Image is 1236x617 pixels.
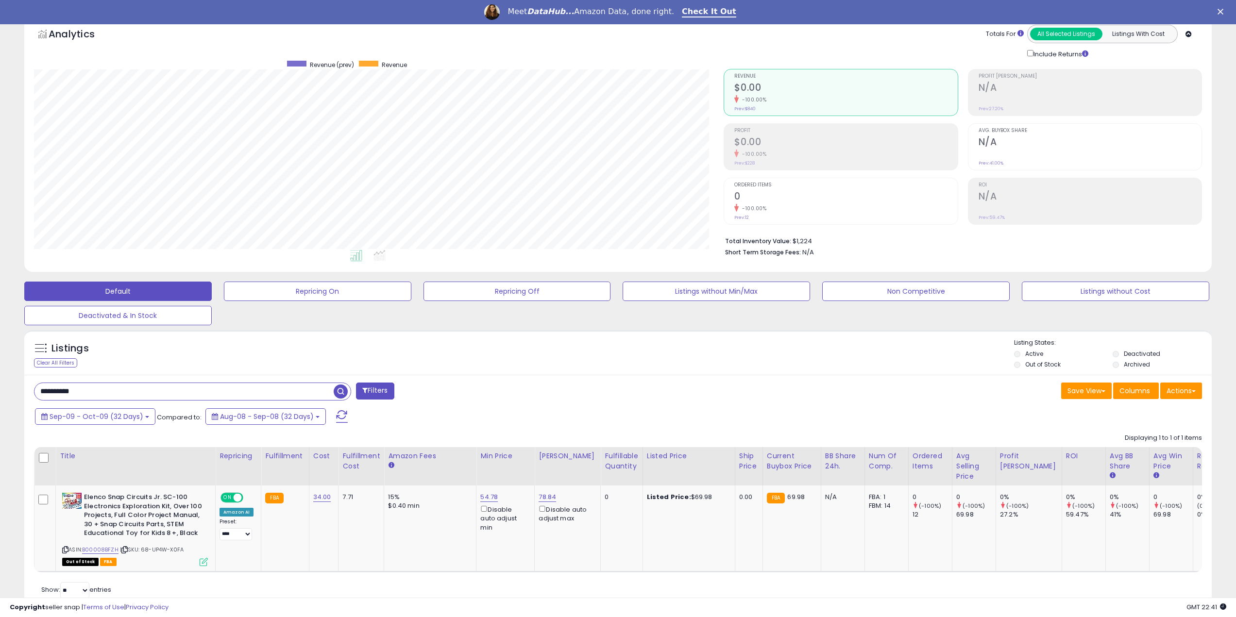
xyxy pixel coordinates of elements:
small: Prev: 12 [734,215,749,220]
a: Privacy Policy [126,602,169,612]
div: 0% [1110,493,1149,501]
div: [PERSON_NAME] [539,451,596,461]
div: 0% [1000,493,1062,501]
div: 69.98 [956,510,996,519]
b: Elenco Snap Circuits Jr. SC-100 Electronics Exploration Kit, Over 100 Projects, Full Color Projec... [84,493,202,540]
span: | SKU: 68-UP4W-X0FA [120,546,184,553]
div: Min Price [480,451,530,461]
span: N/A [802,248,814,257]
div: seller snap | | [10,603,169,612]
a: 54.78 [480,492,498,502]
div: $0.40 min [388,501,469,510]
div: Amazon AI [220,508,254,517]
div: 27.2% [1000,510,1062,519]
div: 0 [605,493,635,501]
div: ASIN: [62,493,208,565]
span: FBA [100,558,117,566]
button: Aug-08 - Sep-08 (32 Days) [205,408,326,425]
div: Repricing [220,451,257,461]
div: 41% [1110,510,1149,519]
div: Avg Selling Price [956,451,992,482]
div: Title [60,451,211,461]
h2: N/A [979,136,1202,150]
div: 0.00 [739,493,755,501]
div: Ordered Items [913,451,948,471]
img: 51G6ymUSjSL._SL40_.jpg [62,493,82,509]
div: Fulfillable Quantity [605,451,638,471]
small: (-100%) [1116,502,1138,510]
div: $69.98 [647,493,728,501]
div: 7.71 [342,493,376,501]
span: Revenue [382,61,407,69]
div: Fulfillment Cost [342,451,380,471]
div: Preset: [220,518,254,540]
a: Check It Out [682,7,736,17]
i: DataHub... [527,7,574,16]
h2: N/A [979,191,1202,204]
small: (-100%) [963,502,985,510]
div: FBA: 1 [869,493,901,501]
label: Archived [1124,360,1150,368]
button: Filters [356,383,394,400]
button: Listings without Min/Max [623,282,810,301]
div: FBM: 14 [869,501,901,510]
button: All Selected Listings [1030,28,1102,40]
div: Disable auto adjust min [480,504,527,532]
button: Repricing On [224,282,411,301]
small: (0%) [1197,502,1211,510]
small: Prev: $228 [734,160,755,166]
div: Profit [PERSON_NAME] [1000,451,1058,471]
div: Meet Amazon Data, done right. [508,7,674,17]
div: Return Rate [1197,451,1233,471]
div: Current Buybox Price [767,451,817,471]
div: Disable auto adjust max [539,504,593,523]
div: 0 [956,493,996,501]
li: $1,224 [725,234,1195,246]
div: Cost [313,451,335,461]
small: Avg Win Price. [1153,471,1159,480]
small: FBA [265,493,283,503]
a: 78.84 [539,492,556,502]
div: Avg BB Share [1110,451,1145,471]
button: Sep-09 - Oct-09 (32 Days) [35,408,155,425]
span: ROI [979,183,1202,188]
b: Total Inventory Value: [725,237,791,245]
span: Revenue (prev) [310,61,354,69]
div: 15% [388,493,469,501]
div: Avg Win Price [1153,451,1189,471]
button: Listings without Cost [1022,282,1209,301]
small: (-100%) [1072,502,1095,510]
span: Columns [1119,386,1150,396]
div: 0 [913,493,952,501]
div: Listed Price [647,451,731,461]
strong: Copyright [10,602,45,612]
h2: N/A [979,82,1202,95]
label: Out of Stock [1025,360,1061,368]
div: 59.47% [1066,510,1105,519]
p: Listing States: [1014,338,1212,348]
small: -100.00% [739,96,766,103]
h2: 0 [734,191,957,204]
h5: Listings [51,342,89,355]
div: Amazon Fees [388,451,472,461]
button: Listings With Cost [1102,28,1174,40]
div: Displaying 1 to 1 of 1 items [1125,434,1202,443]
div: Num of Comp. [869,451,904,471]
a: B00008BFZH [82,546,119,554]
b: Short Term Storage Fees: [725,248,801,256]
h5: Analytics [49,27,114,43]
span: All listings that are currently out of stock and unavailable for purchase on Amazon [62,558,99,566]
div: 12 [913,510,952,519]
span: Avg. Buybox Share [979,128,1202,133]
span: 69.98 [787,492,805,501]
button: Actions [1160,383,1202,399]
div: Close [1218,9,1227,15]
span: Profit [PERSON_NAME] [979,74,1202,79]
div: BB Share 24h. [825,451,861,471]
small: Prev: 27.20% [979,106,1003,112]
span: OFF [242,494,257,502]
small: -100.00% [739,150,766,158]
small: -100.00% [739,205,766,212]
button: Save View [1061,383,1112,399]
small: FBA [767,493,785,503]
